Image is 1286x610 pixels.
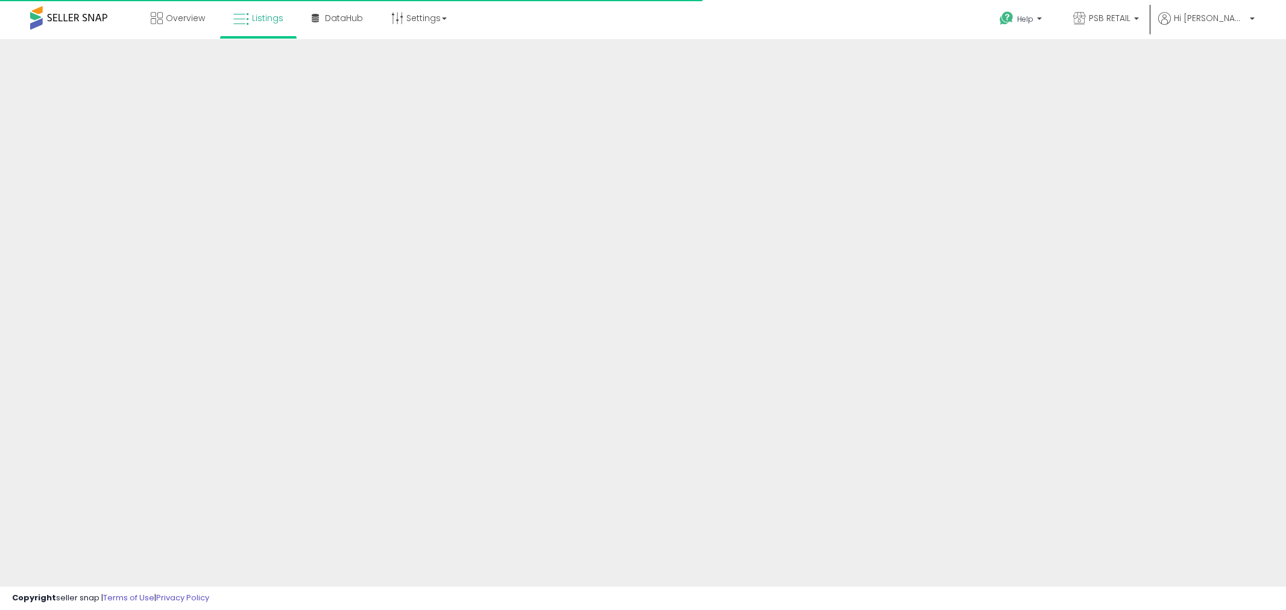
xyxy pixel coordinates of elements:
span: Overview [166,12,205,24]
a: Hi [PERSON_NAME] [1158,12,1255,39]
span: Listings [252,12,283,24]
span: Hi [PERSON_NAME] [1174,12,1246,24]
span: Help [1017,14,1033,24]
i: Get Help [999,11,1014,26]
span: PSB RETAIL [1089,12,1130,24]
a: Help [990,2,1054,39]
span: DataHub [325,12,363,24]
